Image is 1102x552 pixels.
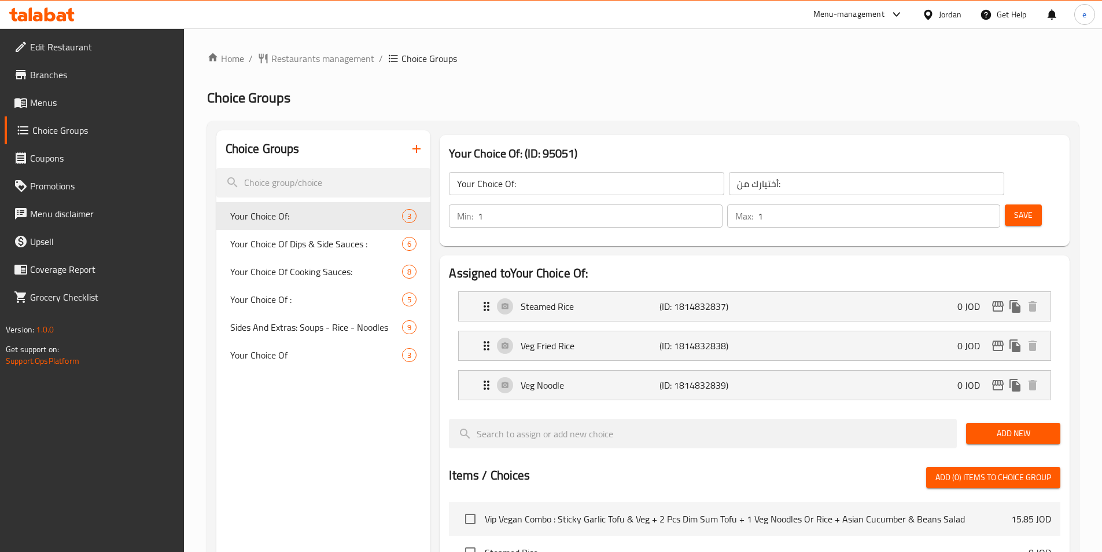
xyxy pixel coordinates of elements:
[230,293,403,306] span: Your Choice Of :
[30,235,175,248] span: Upsell
[5,172,184,200] a: Promotions
[449,419,957,448] input: search
[402,320,417,334] div: Choices
[957,378,989,392] p: 0 JOD
[403,239,416,250] span: 6
[457,209,473,223] p: Min:
[30,68,175,82] span: Branches
[230,265,403,279] span: Your Choice Of Cooking Sauces:
[207,85,290,111] span: Choice Groups
[403,322,416,333] span: 9
[1005,204,1042,226] button: Save
[403,350,416,361] span: 3
[5,33,184,61] a: Edit Restaurant
[6,353,79,368] a: Support.OpsPlatform
[5,228,184,255] a: Upsell
[230,320,403,334] span: Sides And Extras: Soups - Rice - Noodles
[1082,8,1086,21] span: e
[813,8,884,21] div: Menu-management
[449,144,1060,163] h3: Your Choice Of: (ID: 95051)
[402,209,417,223] div: Choices
[32,123,175,137] span: Choice Groups
[1007,376,1024,394] button: duplicate
[957,299,989,313] p: 0 JOD
[1024,298,1041,315] button: delete
[402,237,417,251] div: Choices
[36,322,54,337] span: 1.0.0
[975,426,1051,441] span: Add New
[735,209,753,223] p: Max:
[989,337,1007,354] button: edit
[1011,512,1051,526] p: 15.85 JOD
[230,209,403,223] span: Your Choice Of:
[485,512,1011,526] span: Vip Vegan Combo : Sticky Garlic Tofu & Veg + 2 Pcs Dim Sum Tofu + 1 Veg Noodles Or Rice + Asian C...
[216,202,431,230] div: Your Choice Of:3
[30,262,175,276] span: Coverage Report
[226,140,300,158] h2: Choice Groups
[449,326,1060,365] li: Expand
[449,265,1060,282] h2: Assigned to Your Choice Of:
[30,179,175,193] span: Promotions
[379,52,383,65] li: /
[216,341,431,369] div: Your Choice Of3
[30,207,175,221] span: Menu disclaimer
[5,200,184,228] a: Menu disclaimer
[449,287,1060,326] li: Expand
[207,52,244,65] a: Home
[230,237,403,251] span: Your Choice Of Dips & Side Sauces :
[459,292,1051,321] div: Expand
[401,52,457,65] span: Choice Groups
[6,342,59,357] span: Get support on:
[257,52,374,65] a: Restaurants management
[5,89,184,116] a: Menus
[402,293,417,306] div: Choices
[1007,337,1024,354] button: duplicate
[5,61,184,89] a: Branches
[449,467,530,484] h2: Items / Choices
[659,299,752,313] p: (ID: 1814832837)
[659,339,752,353] p: (ID: 1814832838)
[939,8,961,21] div: Jordan
[449,365,1060,405] li: Expand
[403,211,416,222] span: 3
[30,96,175,109] span: Menus
[926,467,1060,488] button: Add (0) items to choice group
[402,265,417,279] div: Choices
[216,230,431,258] div: Your Choice Of Dips & Side Sauces :6
[459,331,1051,360] div: Expand
[458,507,482,531] span: Select choice
[521,299,659,313] p: Steamed Rice
[1024,337,1041,354] button: delete
[935,470,1051,485] span: Add (0) items to choice group
[659,378,752,392] p: (ID: 1814832839)
[216,313,431,341] div: Sides And Extras: Soups - Rice - Noodles9
[216,168,431,198] input: search
[1007,298,1024,315] button: duplicate
[521,339,659,353] p: Veg Fried Rice
[402,348,417,362] div: Choices
[989,298,1007,315] button: edit
[216,286,431,313] div: Your Choice Of :5
[459,371,1051,400] div: Expand
[966,423,1060,444] button: Add New
[30,151,175,165] span: Coupons
[5,255,184,283] a: Coverage Report
[6,322,34,337] span: Version:
[521,378,659,392] p: Veg Noodle
[403,294,416,305] span: 5
[989,376,1007,394] button: edit
[1014,208,1033,222] span: Save
[30,290,175,304] span: Grocery Checklist
[216,258,431,286] div: Your Choice Of Cooking Sauces:8
[230,348,403,362] span: Your Choice Of
[207,52,1079,65] nav: breadcrumb
[403,266,416,277] span: 8
[5,116,184,144] a: Choice Groups
[5,144,184,172] a: Coupons
[271,52,374,65] span: Restaurants management
[30,40,175,54] span: Edit Restaurant
[1024,376,1041,394] button: delete
[249,52,253,65] li: /
[957,339,989,353] p: 0 JOD
[5,283,184,311] a: Grocery Checklist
